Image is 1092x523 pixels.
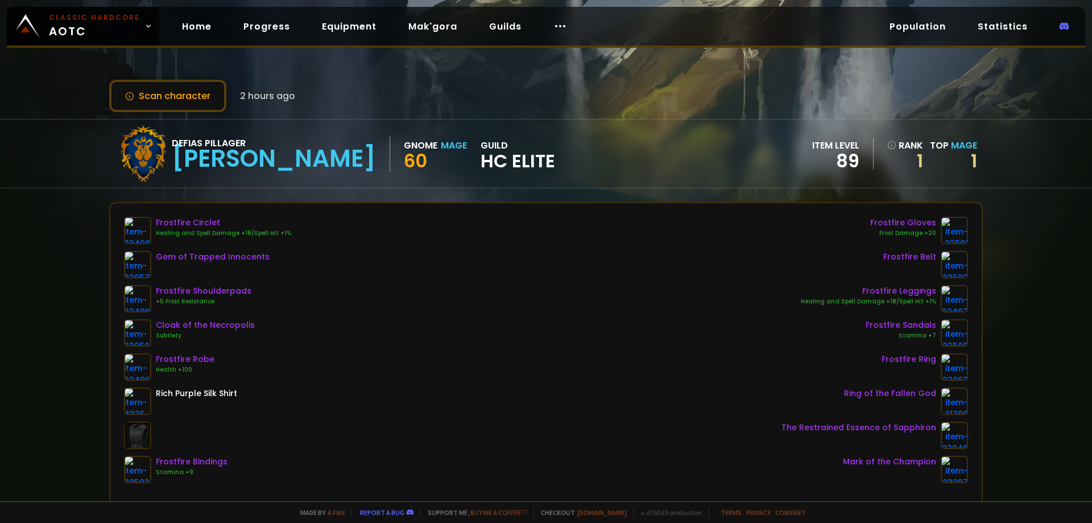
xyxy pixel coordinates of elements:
div: Frostfire Leggings [801,285,936,297]
a: Report a bug [360,508,404,517]
div: [PERSON_NAME] [172,150,376,167]
div: Mage [441,138,467,153]
img: item-23050 [124,319,151,347]
div: item level [812,138,859,153]
img: item-22496 [124,353,151,381]
span: Support me, [420,508,527,517]
span: v. d752d5 - production [634,508,702,517]
div: The Restrained Essence of Sapphiron [781,422,936,434]
div: rank [887,138,923,153]
a: Progress [234,15,299,38]
a: a fan [328,508,345,517]
img: item-22499 [124,285,151,312]
a: Privacy [746,508,771,517]
a: Classic HardcoreAOTC [7,7,159,46]
span: Checkout [533,508,627,517]
img: item-21709 [941,388,968,415]
a: Buy me a coffee [470,508,527,517]
img: item-22501 [941,217,968,244]
div: Stamina +7 [866,331,936,340]
div: Gnome [404,138,437,153]
div: Frostfire Bindings [156,456,227,468]
a: [DOMAIN_NAME] [577,508,627,517]
a: Statistics [969,15,1037,38]
div: Gem of Trapped Innocents [156,251,270,263]
img: item-22500 [941,319,968,347]
div: Mark of the Champion [843,456,936,468]
div: Stamina +9 [156,468,227,477]
a: Home [173,15,221,38]
span: Mage [951,139,977,152]
span: HC Elite [481,153,555,170]
a: Terms [721,508,742,517]
img: item-23057 [124,251,151,278]
div: +5 Frost Resistance [156,297,251,306]
button: Scan character [109,80,226,112]
small: Classic Hardcore [49,13,140,23]
img: item-22498 [124,217,151,244]
div: Frostfire Gloves [870,217,936,229]
div: Cloak of the Necropolis [156,319,255,331]
img: item-23062 [941,353,968,381]
div: Healing and Spell Damage +18/Spell Hit +1% [156,229,291,238]
div: Rich Purple Silk Shirt [156,388,237,400]
div: Frostfire Circlet [156,217,291,229]
a: Consent [775,508,805,517]
span: Made by [293,508,345,517]
a: Guilds [480,15,531,38]
img: item-22502 [941,251,968,278]
img: item-22497 [941,285,968,312]
span: 60 [404,148,427,174]
div: Subtlety [156,331,255,340]
div: Frost Damage +20 [870,229,936,238]
div: Top [930,138,977,153]
a: Equipment [313,15,386,38]
div: Frostfire Belt [883,251,936,263]
div: Frostfire Shoulderpads [156,285,251,297]
a: 1 [971,148,977,174]
div: Defias Pillager [172,136,376,150]
img: item-23207 [941,456,968,483]
span: AOTC [49,13,140,40]
img: item-23046 [941,422,968,449]
div: 89 [812,153,859,170]
div: Healing and Spell Damage +18/Spell Hit +1% [801,297,936,306]
img: item-4335 [124,388,151,415]
img: item-22503 [124,456,151,483]
span: 2 hours ago [240,89,295,103]
div: Ring of the Fallen God [844,388,936,400]
div: Frostfire Ring [882,353,936,365]
div: Frostfire Sandals [866,319,936,331]
a: Mak'gora [399,15,466,38]
div: guild [481,138,555,170]
div: Frostfire Robe [156,353,214,365]
a: 1 [887,153,923,170]
a: Population [880,15,955,38]
div: Health +100 [156,365,214,374]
